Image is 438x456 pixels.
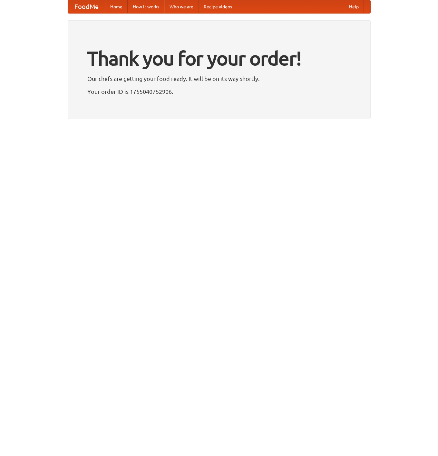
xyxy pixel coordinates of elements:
h1: Thank you for your order! [87,43,351,74]
a: Who we are [164,0,199,13]
a: Recipe videos [199,0,237,13]
p: Our chefs are getting your food ready. It will be on its way shortly. [87,74,351,83]
a: Home [105,0,128,13]
a: How it works [128,0,164,13]
a: Help [344,0,364,13]
p: Your order ID is 1755040752906. [87,87,351,96]
a: FoodMe [68,0,105,13]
